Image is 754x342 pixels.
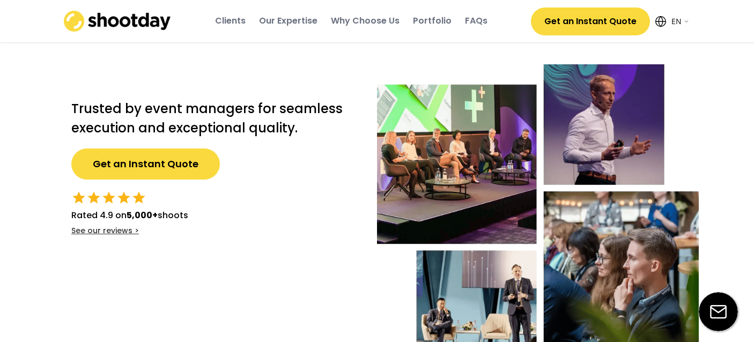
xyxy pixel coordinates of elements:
img: Icon%20feather-globe%20%281%29.svg [655,16,666,27]
div: Why Choose Us [331,15,400,27]
div: Rated 4.9 on shoots [71,209,188,222]
button: Get an Instant Quote [71,148,220,180]
button: star [116,190,131,205]
div: Our Expertise [259,15,317,27]
button: star [131,190,146,205]
h2: Trusted by event managers for seamless execution and exceptional quality. [71,99,356,138]
button: star [101,190,116,205]
div: See our reviews > [71,226,139,236]
div: Portfolio [413,15,452,27]
img: email-icon%20%281%29.svg [699,292,738,331]
button: star [71,190,86,205]
img: shootday_logo.png [64,11,171,32]
button: Get an Instant Quote [531,8,650,35]
div: FAQs [465,15,487,27]
button: star [86,190,101,205]
div: Clients [215,15,246,27]
strong: 5,000+ [127,209,158,221]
